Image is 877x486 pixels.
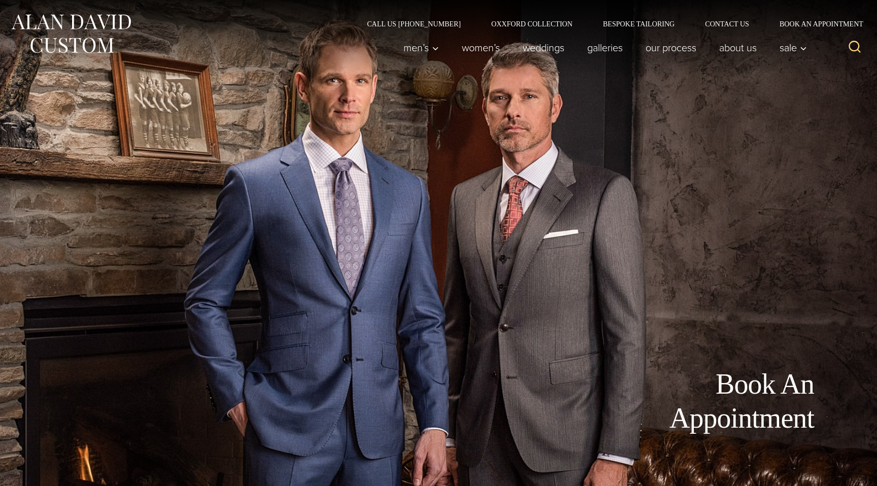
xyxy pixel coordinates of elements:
span: Men’s [403,43,439,53]
button: View Search Form [842,36,867,60]
nav: Primary Navigation [392,38,813,58]
a: Oxxford Collection [476,20,588,27]
img: Alan David Custom [10,11,132,56]
a: Bespoke Tailoring [588,20,690,27]
a: About Us [708,38,768,58]
a: Women’s [451,38,512,58]
span: Sale [780,43,807,53]
a: Book an Appointment [764,20,867,27]
a: Our Process [634,38,708,58]
a: Galleries [576,38,634,58]
a: Call Us [PHONE_NUMBER] [352,20,476,27]
a: Contact Us [690,20,764,27]
a: weddings [512,38,576,58]
h1: Book An Appointment [586,367,814,435]
nav: Secondary Navigation [352,20,867,27]
iframe: Opens a widget where you can chat to one of our agents [812,456,867,481]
